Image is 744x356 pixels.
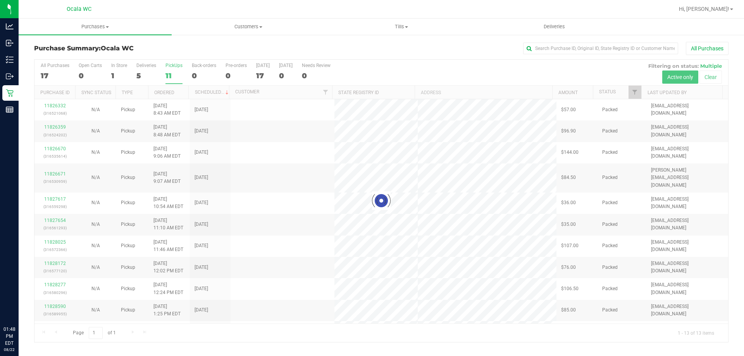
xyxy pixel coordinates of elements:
[19,19,172,35] a: Purchases
[34,45,265,52] h3: Purchase Summary:
[3,326,15,347] p: 01:48 PM EDT
[172,19,325,35] a: Customers
[6,56,14,64] inline-svg: Inventory
[686,42,728,55] button: All Purchases
[478,19,631,35] a: Deliveries
[6,106,14,114] inline-svg: Reports
[325,23,477,30] span: Tills
[8,294,31,317] iframe: Resource center
[6,39,14,47] inline-svg: Inbound
[523,43,678,54] input: Search Purchase ID, Original ID, State Registry ID or Customer Name...
[19,23,172,30] span: Purchases
[67,6,91,12] span: Ocala WC
[533,23,575,30] span: Deliveries
[679,6,729,12] span: Hi, [PERSON_NAME]!
[101,45,134,52] span: Ocala WC
[6,89,14,97] inline-svg: Retail
[325,19,478,35] a: Tills
[6,22,14,30] inline-svg: Analytics
[6,72,14,80] inline-svg: Outbound
[172,23,324,30] span: Customers
[3,347,15,353] p: 08/22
